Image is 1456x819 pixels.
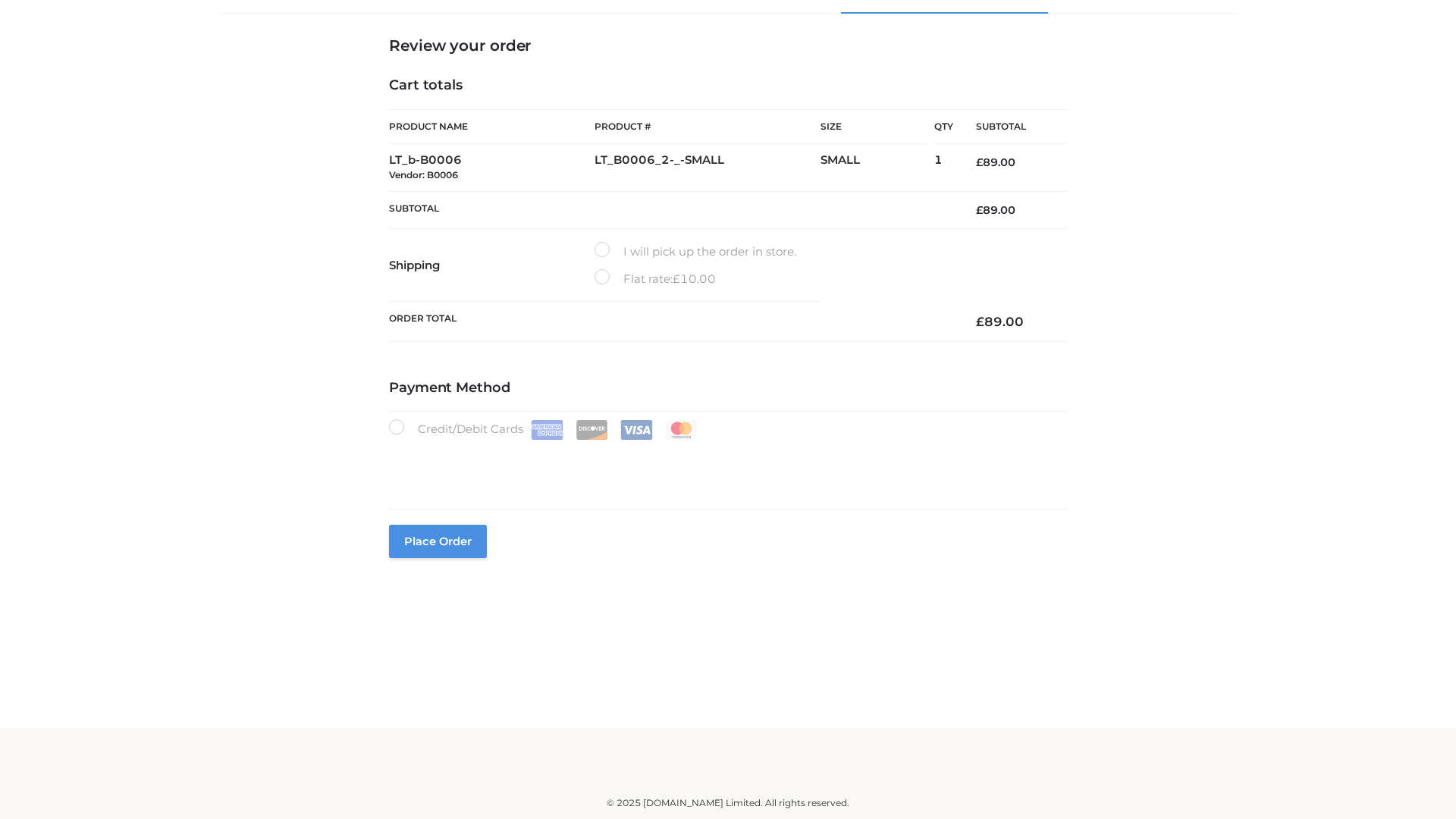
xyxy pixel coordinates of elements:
th: Subtotal [389,191,953,228]
bdi: 89.00 [976,203,1015,217]
label: Credit/Debit Cards [389,419,699,440]
td: 1 [934,144,953,192]
h4: Payment Method [389,380,1067,397]
span: £ [976,203,983,217]
img: Mastercard [665,420,698,440]
th: Order Total [389,302,953,342]
th: Shipping [389,229,595,302]
th: Size [821,110,927,144]
th: Subtotal [953,110,1067,144]
img: Discover [576,420,608,440]
img: Visa [620,420,653,440]
button: Place order [389,525,487,558]
th: Product # [595,109,821,144]
label: Flat rate: [595,269,716,289]
span: £ [673,271,680,286]
td: LT_B0006_2-_-SMALL [595,144,821,192]
span: £ [976,155,983,169]
label: I will pick up the order in store. [595,242,796,262]
th: Qty [934,109,953,144]
td: SMALL [821,144,934,192]
h3: Review your order [389,36,1067,55]
small: Vendor: B0006 [389,169,458,180]
span: £ [976,314,984,329]
th: Product Name [389,109,595,144]
td: LT_b-B0006 [389,144,595,192]
bdi: 89.00 [976,314,1024,329]
img: Amex [531,420,563,440]
h4: Cart totals [389,77,1067,94]
div: © 2025 [DOMAIN_NAME] Limited. All rights reserved. [225,795,1231,811]
bdi: 10.00 [673,271,716,286]
bdi: 89.00 [976,155,1015,169]
iframe: Secure payment input frame [386,437,1064,492]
